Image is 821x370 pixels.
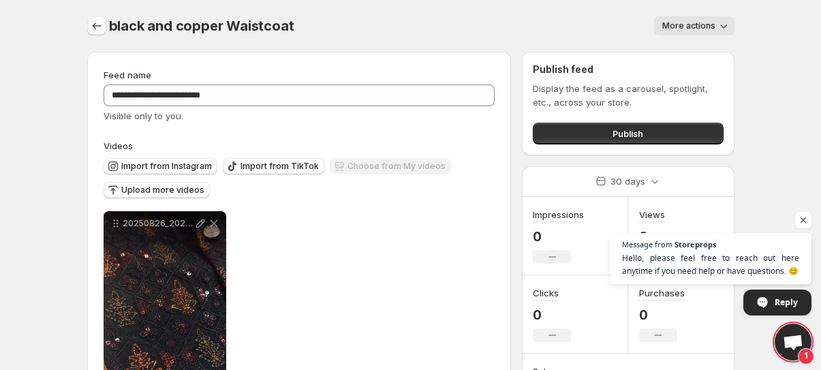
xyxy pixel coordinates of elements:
span: Visible only to you. [104,110,183,121]
span: Feed name [104,70,151,80]
h3: Clicks [533,286,559,300]
span: More actions [662,20,715,31]
h2: Publish feed [533,63,723,76]
p: Display the feed as a carousel, spotlight, etc., across your store. [533,82,723,109]
span: Reply [775,290,798,314]
span: Hello, please feel free to reach out here anytime if you need help or have questions. 😊 [622,251,799,277]
span: black and copper Waistcoat [109,18,294,34]
p: 30 days [610,174,645,188]
p: 20250826_202534 [123,218,193,229]
p: 0 [533,228,584,245]
span: Publish [613,127,643,140]
span: Storeprops [675,241,716,248]
p: 0 [533,307,571,323]
button: Publish [533,123,723,144]
button: More actions [654,16,734,35]
span: Message from [622,241,672,248]
p: 0 [639,228,677,245]
span: Videos [104,140,133,151]
h3: Impressions [533,208,584,221]
span: Import from TikTok [241,161,319,172]
button: Import from TikTok [223,158,324,174]
span: Upload more videos [121,185,204,196]
span: 1 [798,348,814,365]
button: Upload more videos [104,182,210,198]
h3: Views [639,208,665,221]
span: Import from Instagram [121,161,212,172]
button: Settings [87,16,106,35]
div: Open chat [775,324,811,360]
button: Import from Instagram [104,158,217,174]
